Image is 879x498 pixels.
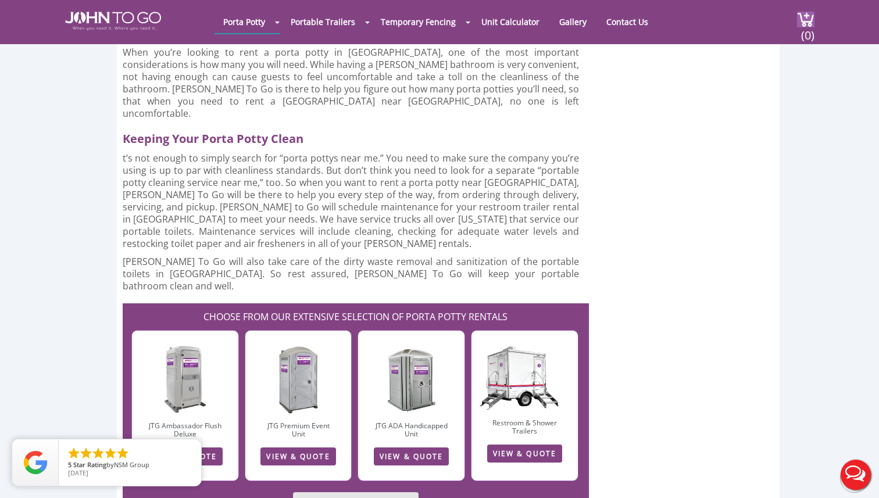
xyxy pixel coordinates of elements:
[123,126,589,146] h2: Keeping Your Porta Potty Clean
[832,452,879,498] button: Live Chat
[123,46,579,120] p: When you’re looking to rent a porta potty in [GEOGRAPHIC_DATA], one of the most important conside...
[68,460,72,469] span: 5
[149,421,221,439] a: JTG Ambassador Flush Deluxe
[123,152,579,250] p: t’s not enough to simply search for “porta pottys near me.” You need to make sure the company you...
[471,325,578,411] img: JTG-2-Mini-1_cutout.png.webp
[797,12,814,27] img: cart a
[163,345,208,414] img: AFD-1.jpg.webp
[598,10,657,33] a: Contact Us
[387,345,435,414] img: ADA-1-1.jpg.webp
[68,468,88,477] span: [DATE]
[492,418,557,436] a: Restroom & Shower Trailers
[376,421,448,439] a: JTG ADA Handicapped Unit
[260,447,335,465] a: VIEW & QUOTE
[374,447,449,465] a: VIEW & QUOTE
[215,10,274,33] a: Porta Potty
[372,10,464,33] a: Temporary Fencing
[276,345,320,414] img: PEU.jpg.webp
[473,10,548,33] a: Unit Calculator
[73,460,106,469] span: Star Rating
[114,460,149,469] span: NSM Group
[91,446,105,460] li: 
[24,451,47,474] img: Review Rating
[65,12,161,30] img: JOHN to go
[103,446,117,460] li: 
[551,10,595,33] a: Gallery
[67,446,81,460] li: 
[267,421,330,439] a: JTG Premium Event Unit
[128,303,583,324] h2: CHOOSE FROM OUR EXTENSIVE SELECTION OF PORTA POTTY RENTALS
[123,256,579,292] p: [PERSON_NAME] To Go will also take care of the dirty waste removal and sanitization of the portab...
[116,446,130,460] li: 
[801,18,814,43] span: (0)
[487,445,562,463] a: VIEW & QUOTE
[68,461,192,470] span: by
[282,10,364,33] a: Portable Trailers
[79,446,93,460] li: 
